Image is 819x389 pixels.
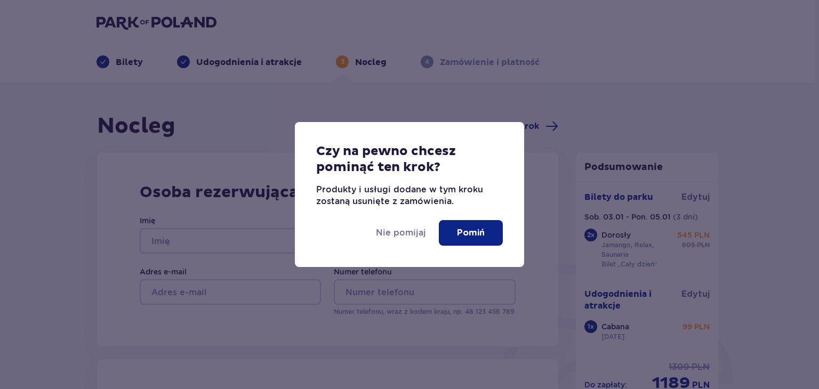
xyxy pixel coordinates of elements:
[316,184,503,207] p: Produkty i usługi dodane w tym kroku zostaną usunięte z zamówienia.
[316,143,503,175] p: Czy na pewno chcesz pominąć ten krok?
[439,220,503,246] button: Pomiń
[376,227,426,239] a: Nie pomijaj
[457,227,485,239] p: Pomiń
